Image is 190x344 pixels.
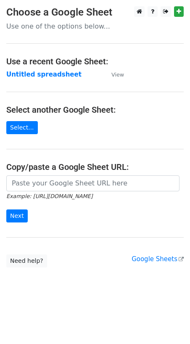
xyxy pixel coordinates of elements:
input: Paste your Google Sheet URL here [6,175,179,191]
h4: Use a recent Google Sheet: [6,56,184,66]
a: Google Sheets [132,255,184,263]
h4: Copy/paste a Google Sheet URL: [6,162,184,172]
a: Need help? [6,254,47,267]
a: Select... [6,121,38,134]
small: Example: [URL][DOMAIN_NAME] [6,193,92,199]
h4: Select another Google Sheet: [6,105,184,115]
p: Use one of the options below... [6,22,184,31]
input: Next [6,209,28,222]
a: View [103,71,124,78]
small: View [111,71,124,78]
a: Untitled spreadsheet [6,71,82,78]
h3: Choose a Google Sheet [6,6,184,19]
